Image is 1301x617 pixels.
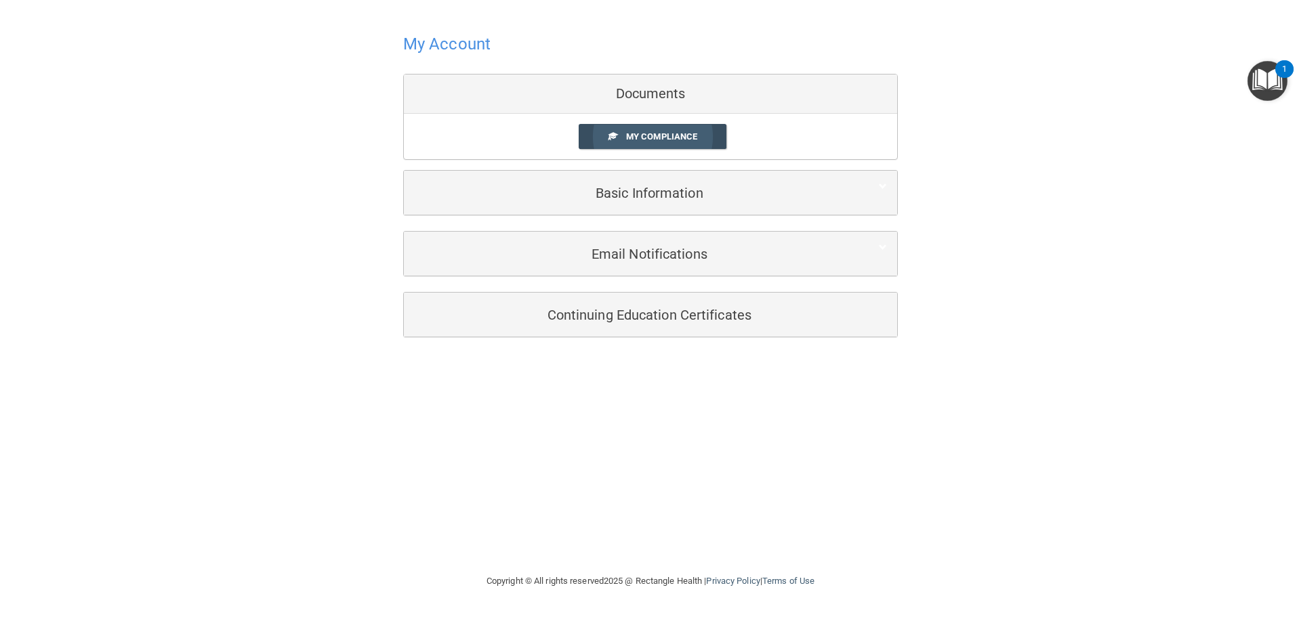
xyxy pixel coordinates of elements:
div: Copyright © All rights reserved 2025 @ Rectangle Health | | [403,559,898,603]
a: Terms of Use [762,576,814,586]
span: My Compliance [626,131,697,142]
button: Open Resource Center, 1 new notification [1247,61,1287,101]
a: Email Notifications [414,238,887,269]
div: Documents [404,75,897,114]
a: Privacy Policy [706,576,760,586]
div: 1 [1282,69,1287,87]
a: Continuing Education Certificates [414,299,887,330]
h4: My Account [403,35,491,53]
h5: Email Notifications [414,247,846,261]
h5: Basic Information [414,186,846,200]
a: Basic Information [414,177,887,208]
h5: Continuing Education Certificates [414,307,846,322]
